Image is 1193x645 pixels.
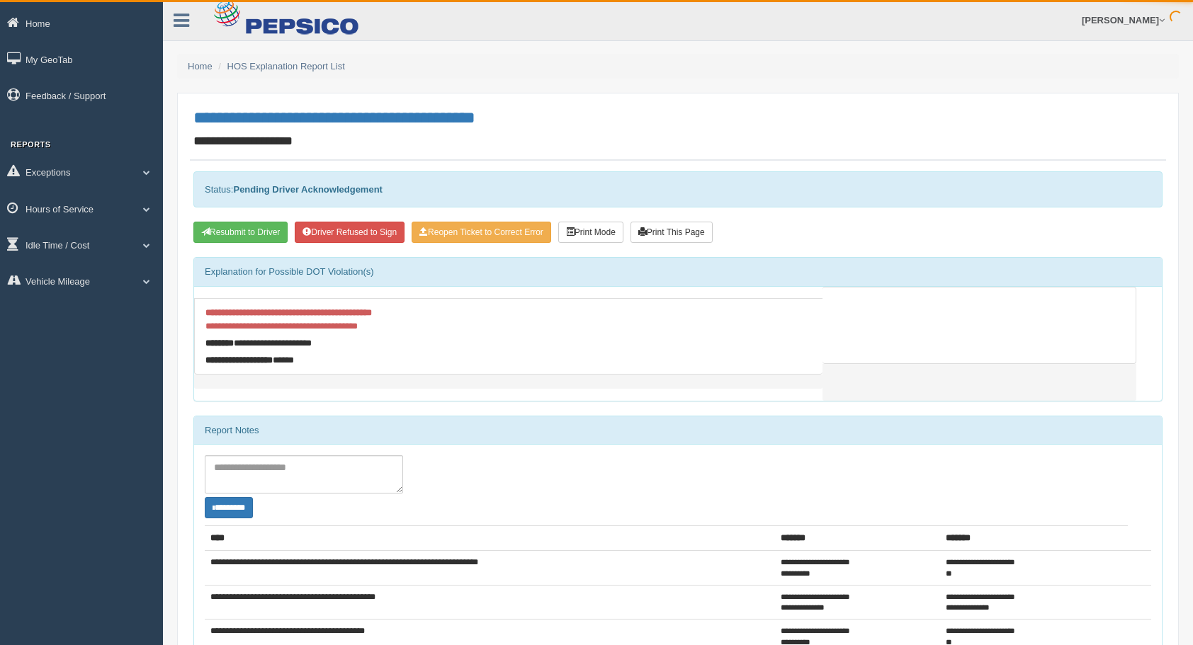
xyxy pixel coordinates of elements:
button: Resubmit To Driver [193,222,288,243]
a: HOS Explanation Report List [227,61,345,72]
button: Driver Refused to Sign [295,222,405,243]
button: Reopen Ticket [412,222,551,243]
div: Explanation for Possible DOT Violation(s) [194,258,1162,286]
button: Change Filter Options [205,497,253,518]
button: Print Mode [558,222,623,243]
div: Report Notes [194,416,1162,445]
button: Print This Page [631,222,713,243]
a: Home [188,61,213,72]
div: Status: [193,171,1163,207]
strong: Pending Driver Acknowledgement [233,184,382,195]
